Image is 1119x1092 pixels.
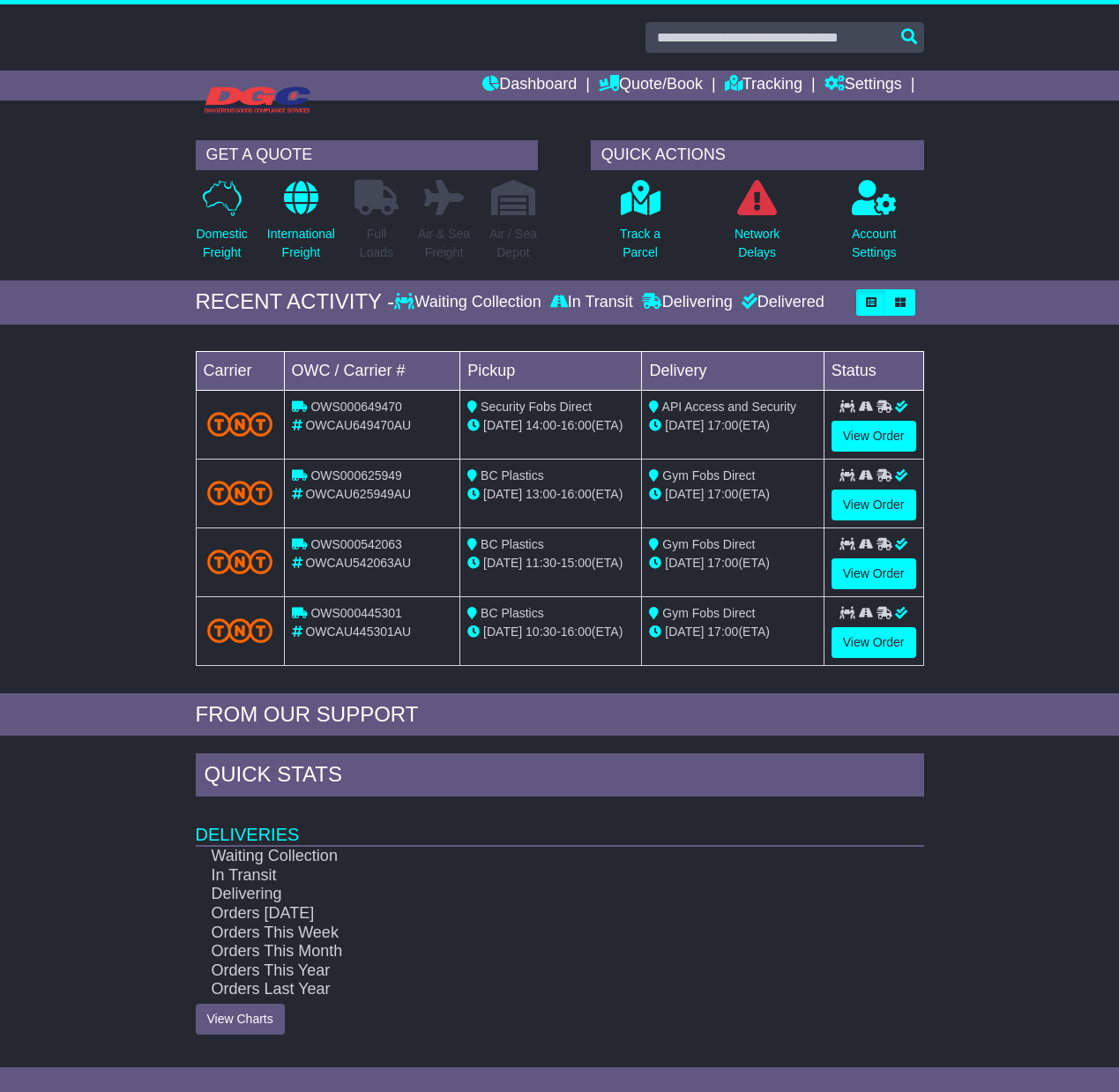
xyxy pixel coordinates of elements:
[305,625,411,639] span: OWCAU445301AU
[266,179,336,272] a: InternationalFreight
[207,412,273,436] img: TNT_Domestic.png
[196,289,395,315] div: RECENT ACTIVITY -
[196,1004,285,1035] a: View Charts
[310,537,402,551] span: OWS000542063
[638,293,737,312] div: Delivering
[310,400,402,414] span: OWS000649470
[665,418,704,432] span: [DATE]
[483,487,522,501] span: [DATE]
[207,618,273,642] img: TNT_Domestic.png
[196,866,854,886] td: In Transit
[852,225,897,262] p: Account Settings
[197,225,248,262] p: Domestic Freight
[561,625,592,639] span: 16:00
[851,179,898,272] a: AccountSettings
[196,753,924,801] div: Quick Stats
[481,400,592,414] span: Security Fobs Direct
[305,556,411,570] span: OWCAU542063AU
[483,625,522,639] span: [DATE]
[196,885,854,904] td: Delivering
[665,487,704,501] span: [DATE]
[832,490,916,520] a: View Order
[526,487,556,501] span: 13:00
[707,418,738,432] span: 17:00
[481,468,544,482] span: BC Plastics
[561,487,592,501] span: 16:00
[734,179,780,272] a: NetworkDelays
[591,140,924,170] div: QUICK ACTIONS
[481,537,544,551] span: BC Plastics
[196,179,249,272] a: DomesticFreight
[707,556,738,570] span: 17:00
[546,293,638,312] div: In Transit
[619,179,661,272] a: Track aParcel
[467,554,634,572] div: - (ETA)
[737,293,824,312] div: Delivered
[561,556,592,570] span: 15:00
[649,623,816,641] div: (ETA)
[665,556,704,570] span: [DATE]
[662,400,797,414] span: API Access and Security
[832,421,916,452] a: View Order
[489,225,537,262] p: Air / Sea Depot
[832,627,916,658] a: View Order
[310,468,402,482] span: OWS000625949
[196,904,854,924] td: Orders [DATE]
[707,487,738,501] span: 17:00
[207,481,273,505] img: TNT_Domestic.png
[665,625,704,639] span: [DATE]
[481,606,544,620] span: BC Plastics
[467,623,634,641] div: - (ETA)
[207,550,273,573] img: TNT_Domestic.png
[196,351,284,390] td: Carrier
[482,71,577,101] a: Dashboard
[354,225,399,262] p: Full Loads
[725,71,802,101] a: Tracking
[735,225,780,262] p: Network Delays
[196,961,854,981] td: Orders This Year
[526,625,556,639] span: 10:30
[196,140,538,170] div: GET A QUOTE
[467,485,634,504] div: - (ETA)
[305,487,411,501] span: OWCAU625949AU
[310,606,402,620] span: OWS000445301
[642,351,824,390] td: Delivery
[460,351,642,390] td: Pickup
[267,225,335,262] p: International Freight
[824,351,923,390] td: Status
[483,556,522,570] span: [DATE]
[662,606,755,620] span: Gym Fobs Direct
[824,71,902,101] a: Settings
[305,418,411,432] span: OWCAU649470AU
[196,801,924,846] td: Deliveries
[526,556,556,570] span: 11:30
[662,537,755,551] span: Gym Fobs Direct
[649,554,816,572] div: (ETA)
[196,980,854,999] td: Orders Last Year
[620,225,660,262] p: Track a Parcel
[832,558,916,589] a: View Order
[196,846,854,866] td: Waiting Collection
[394,293,545,312] div: Waiting Collection
[483,418,522,432] span: [DATE]
[662,468,755,482] span: Gym Fobs Direct
[526,418,556,432] span: 14:00
[467,416,634,435] div: - (ETA)
[599,71,703,101] a: Quote/Book
[649,416,816,435] div: (ETA)
[196,702,924,728] div: FROM OUR SUPPORT
[649,485,816,504] div: (ETA)
[196,924,854,943] td: Orders This Week
[707,625,738,639] span: 17:00
[418,225,470,262] p: Air & Sea Freight
[561,418,592,432] span: 16:00
[284,351,460,390] td: OWC / Carrier #
[196,942,854,961] td: Orders This Month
